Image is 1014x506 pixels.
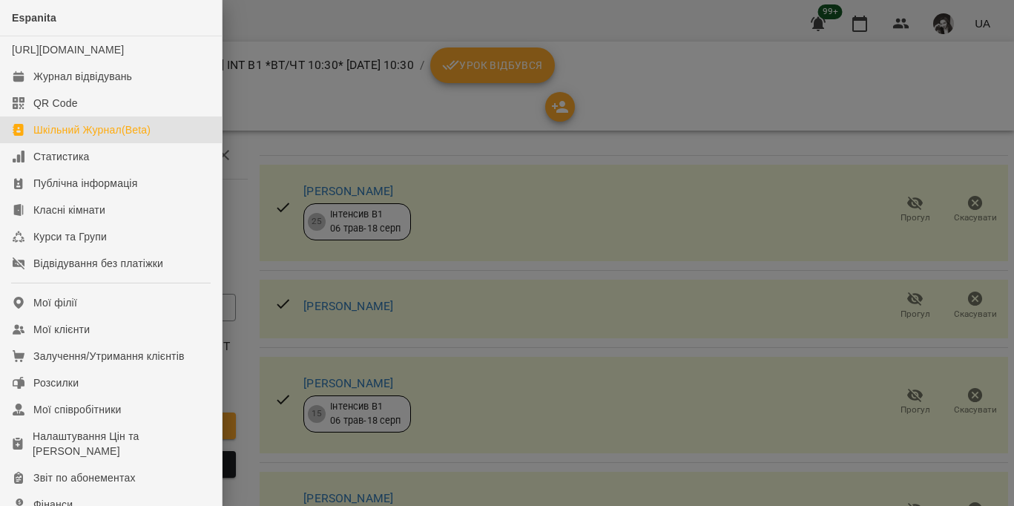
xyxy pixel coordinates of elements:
[33,149,90,164] div: Статистика
[33,176,137,191] div: Публічна інформація
[33,203,105,217] div: Класні кімнати
[33,349,185,364] div: Залучення/Утримання клієнтів
[12,12,56,24] span: Espanita
[33,402,122,417] div: Мої співробітники
[33,429,210,459] div: Налаштування Цін та [PERSON_NAME]
[12,44,124,56] a: [URL][DOMAIN_NAME]
[33,295,77,310] div: Мої філії
[33,322,90,337] div: Мої клієнти
[33,229,107,244] div: Курси та Групи
[33,122,151,137] div: Шкільний Журнал(Beta)
[33,470,136,485] div: Звіт по абонементах
[33,256,163,271] div: Відвідування без платіжки
[33,96,78,111] div: QR Code
[33,69,132,84] div: Журнал відвідувань
[33,375,79,390] div: Розсилки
